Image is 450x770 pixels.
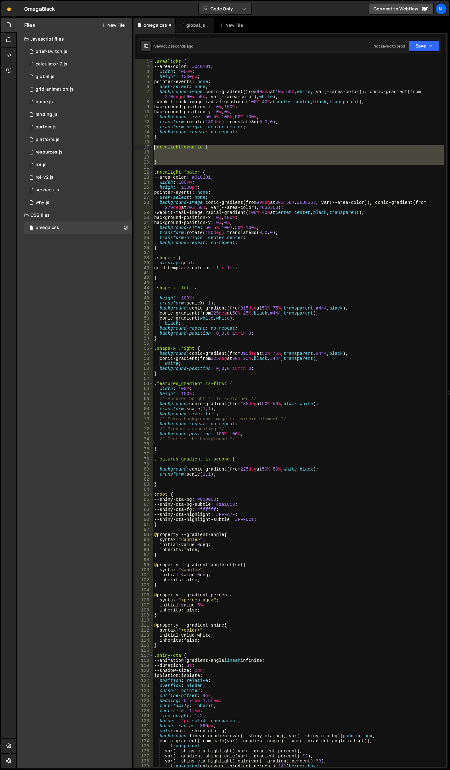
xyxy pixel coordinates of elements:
[36,162,47,168] div: roi.js
[135,623,153,628] div: 111
[135,643,153,648] div: 115
[219,22,245,28] div: New File
[135,734,153,739] div: 133
[135,537,153,542] div: 94
[135,104,153,109] div: 9
[135,467,153,472] div: 80
[135,79,153,84] div: 5
[135,577,153,583] div: 102
[135,185,153,190] div: 25
[135,608,153,613] div: 108
[135,562,153,567] div: 99
[135,708,153,713] div: 128
[135,306,153,311] div: 48
[135,673,153,678] div: 121
[135,557,153,562] div: 98
[135,286,153,291] div: 44
[135,447,153,452] div: 76
[24,171,132,184] div: 13274/42731.js
[135,401,153,406] div: 67
[24,22,36,29] h2: Files
[135,683,153,688] div: 123
[135,99,153,104] div: 8
[36,175,53,180] div: roi-v2.js
[135,316,153,321] div: 50
[36,137,59,142] div: platform.js
[36,225,59,231] div: omega.css
[135,160,153,165] div: 20
[135,723,153,728] div: 131
[135,497,153,502] div: 86
[135,547,153,552] div: 96
[135,507,153,512] div: 88
[135,633,153,638] div: 113
[135,84,153,89] div: 6
[135,512,153,517] div: 89
[135,754,153,759] div: 137
[135,230,153,235] div: 33
[135,386,153,391] div: 64
[135,245,153,250] div: 36
[135,432,153,437] div: 73
[135,648,153,653] div: 116
[36,61,67,67] div: calculator-2.js
[135,517,153,522] div: 90
[166,43,193,49] div: 32 seconds ago
[135,170,153,175] div: 22
[436,3,447,14] div: Mi
[135,59,153,64] div: 1
[135,744,153,749] div: 135
[135,613,153,618] div: 109
[135,271,153,276] div: 41
[135,703,153,708] div: 127
[135,225,153,230] div: 32
[368,3,434,14] a: Connect to Webflow
[1,1,17,16] a: 🤙
[135,311,153,316] div: 49
[374,43,405,49] div: Not saved to prod
[135,668,153,673] div: 120
[135,301,153,306] div: 47
[135,255,153,260] div: 38
[24,121,132,133] div: 13274/39720.js
[36,124,57,130] div: partner.js
[135,552,153,557] div: 97
[36,149,63,155] div: resources.js
[135,120,153,125] div: 12
[135,588,153,593] div: 104
[135,437,153,442] div: 74
[135,487,153,492] div: 84
[135,155,153,160] div: 19
[24,159,132,171] div: 13274/39980.js
[135,195,153,200] div: 27
[135,140,153,145] div: 16
[135,235,153,240] div: 34
[135,361,153,366] div: 59
[135,628,153,633] div: 112
[135,165,153,170] div: 21
[135,527,153,532] div: 92
[135,713,153,718] div: 129
[135,356,153,361] div: 58
[36,49,67,54] div: brief-switch.js
[135,406,153,411] div: 68
[409,40,439,52] button: Save
[135,296,153,301] div: 46
[199,3,251,14] button: Code Only
[135,678,153,683] div: 122
[135,567,153,572] div: 100
[135,482,153,487] div: 83
[135,759,153,764] div: 138
[135,175,153,180] div: 23
[135,291,153,296] div: 45
[186,22,205,28] div: global.js
[101,23,125,28] button: New File
[135,64,153,69] div: 2
[135,749,153,754] div: 136
[24,108,132,121] div: 13274/33053.js
[135,220,153,225] div: 31
[24,5,55,13] div: OmegaBlack
[135,346,153,351] div: 56
[135,150,153,155] div: 18
[24,133,132,146] div: 13274/38066.js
